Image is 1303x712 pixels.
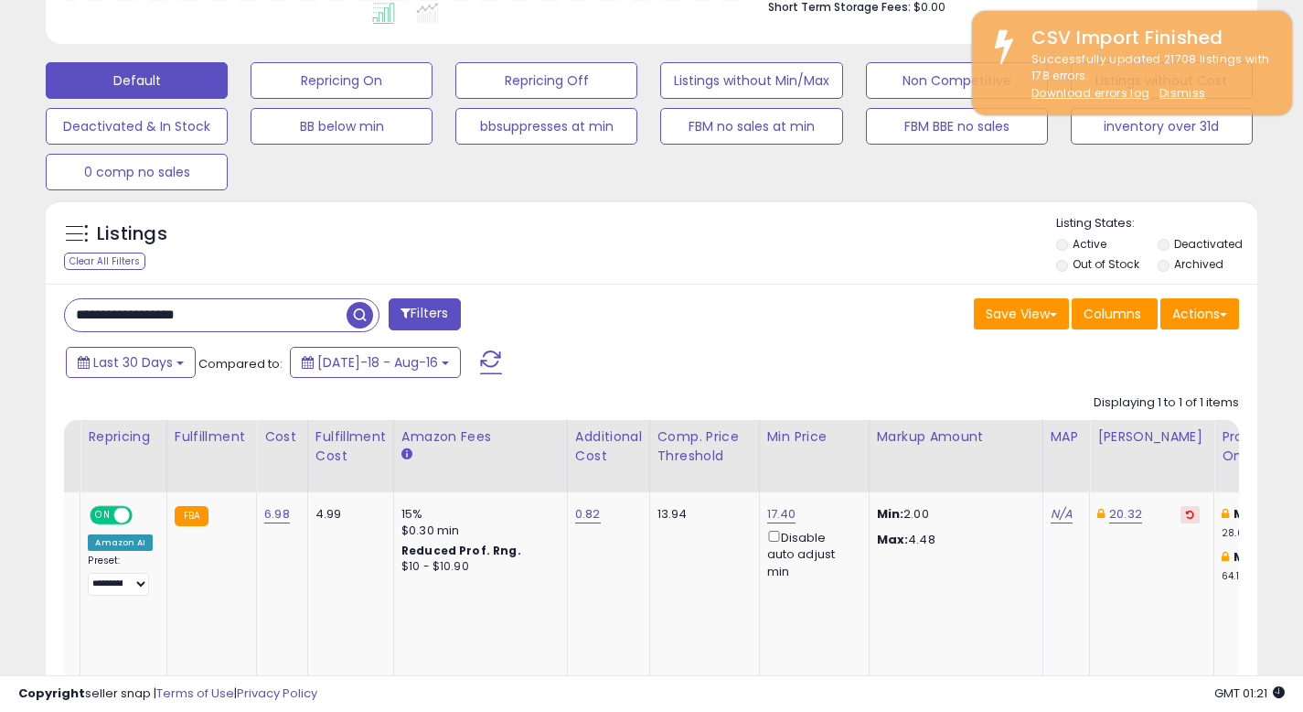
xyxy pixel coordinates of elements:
div: Markup Amount [877,427,1035,447]
button: inventory over 31d [1071,108,1253,145]
div: Comp. Price Threshold [657,427,752,466]
small: FBA [175,506,208,526]
button: Non Competitive [866,62,1048,99]
div: Amazon Fees [401,427,560,447]
span: OFF [130,508,159,523]
div: Amazon AI [88,534,152,551]
label: Archived [1174,256,1223,272]
span: [DATE]-18 - Aug-16 [317,353,438,372]
p: Listing States: [1056,215,1257,232]
button: Actions [1160,298,1239,329]
a: 0.82 [575,505,601,523]
button: Save View [974,298,1069,329]
button: BB below min [251,108,433,145]
button: bbsuppresses at min [455,108,637,145]
a: Privacy Policy [237,685,317,702]
div: [PERSON_NAME] [1097,427,1206,447]
u: Dismiss [1159,85,1205,101]
div: Fulfillment [175,427,249,447]
a: Download errors log [1031,85,1149,101]
button: Default [46,62,228,99]
a: 17.40 [767,505,796,523]
button: Deactivated & In Stock [46,108,228,145]
a: Terms of Use [156,685,234,702]
div: Min Price [767,427,861,447]
span: Compared to: [198,355,283,372]
label: Deactivated [1174,236,1243,252]
a: 6.98 [264,505,290,523]
div: 15% [401,506,553,523]
button: Listings without Min/Max [660,62,842,99]
div: Displaying 1 to 1 of 1 items [1094,394,1239,412]
strong: Max: [877,531,909,548]
b: Max: [1234,548,1266,566]
b: Min: [1234,505,1261,523]
small: Amazon Fees. [401,447,412,463]
span: ON [92,508,115,523]
div: MAP [1051,427,1082,447]
div: $0.30 min [401,523,553,539]
div: Clear All Filters [64,253,145,270]
a: N/A [1051,505,1073,523]
button: FBM BBE no sales [866,108,1048,145]
a: 20.32 [1109,505,1142,523]
button: 0 comp no sales [46,154,228,190]
span: Last 30 Days [93,353,173,372]
div: Additional Cost [575,427,642,466]
button: Columns [1072,298,1158,329]
div: Preset: [88,555,152,596]
button: Repricing On [251,62,433,99]
span: 2025-09-16 01:21 GMT [1214,685,1285,702]
p: 2.00 [877,506,1029,523]
div: Successfully updated 21708 listings with 178 errors. [1018,51,1278,102]
h5: Listings [97,221,167,247]
label: Out of Stock [1073,256,1139,272]
button: Repricing Off [455,62,637,99]
span: Columns [1084,305,1141,323]
div: 4.99 [315,506,379,523]
p: 4.48 [877,532,1029,548]
strong: Min: [877,505,904,523]
div: 13.94 [657,506,745,523]
label: Active [1073,236,1106,252]
div: CSV Import Finished [1018,25,1278,51]
div: Fulfillment Cost [315,427,386,466]
div: Cost [264,427,300,447]
div: $10 - $10.90 [401,559,553,575]
div: Repricing [88,427,158,447]
button: Last 30 Days [66,347,196,378]
b: Reduced Prof. Rng. [401,543,521,558]
div: Disable auto adjust min [767,527,855,580]
button: Filters [389,298,460,330]
button: [DATE]-18 - Aug-16 [290,347,461,378]
strong: Copyright [18,685,85,702]
button: FBM no sales at min [660,108,842,145]
div: seller snap | | [18,685,317,703]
